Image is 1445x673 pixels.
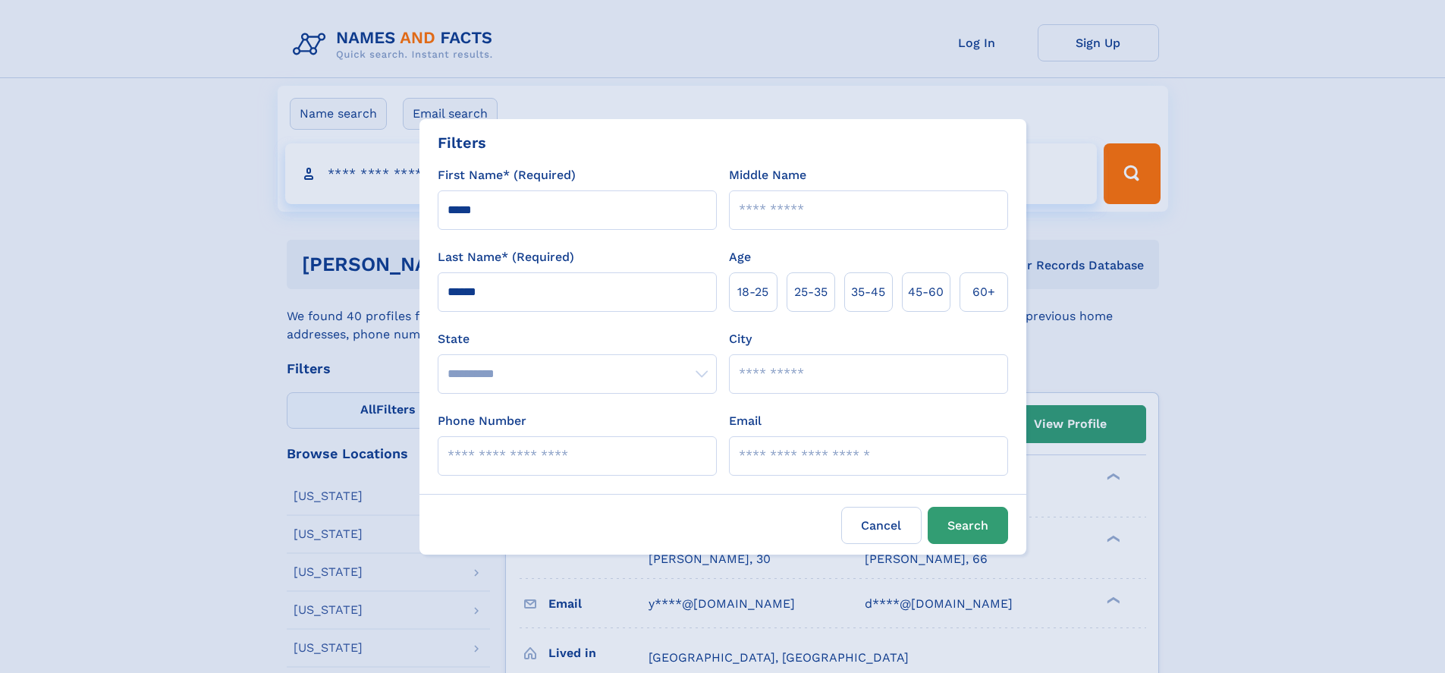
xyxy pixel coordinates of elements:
[438,131,486,154] div: Filters
[851,283,885,301] span: 35‑45
[438,248,574,266] label: Last Name* (Required)
[908,283,944,301] span: 45‑60
[438,166,576,184] label: First Name* (Required)
[972,283,995,301] span: 60+
[729,248,751,266] label: Age
[729,412,762,430] label: Email
[438,412,526,430] label: Phone Number
[928,507,1008,544] button: Search
[729,330,752,348] label: City
[794,283,828,301] span: 25‑35
[841,507,922,544] label: Cancel
[729,166,806,184] label: Middle Name
[438,330,717,348] label: State
[737,283,768,301] span: 18‑25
